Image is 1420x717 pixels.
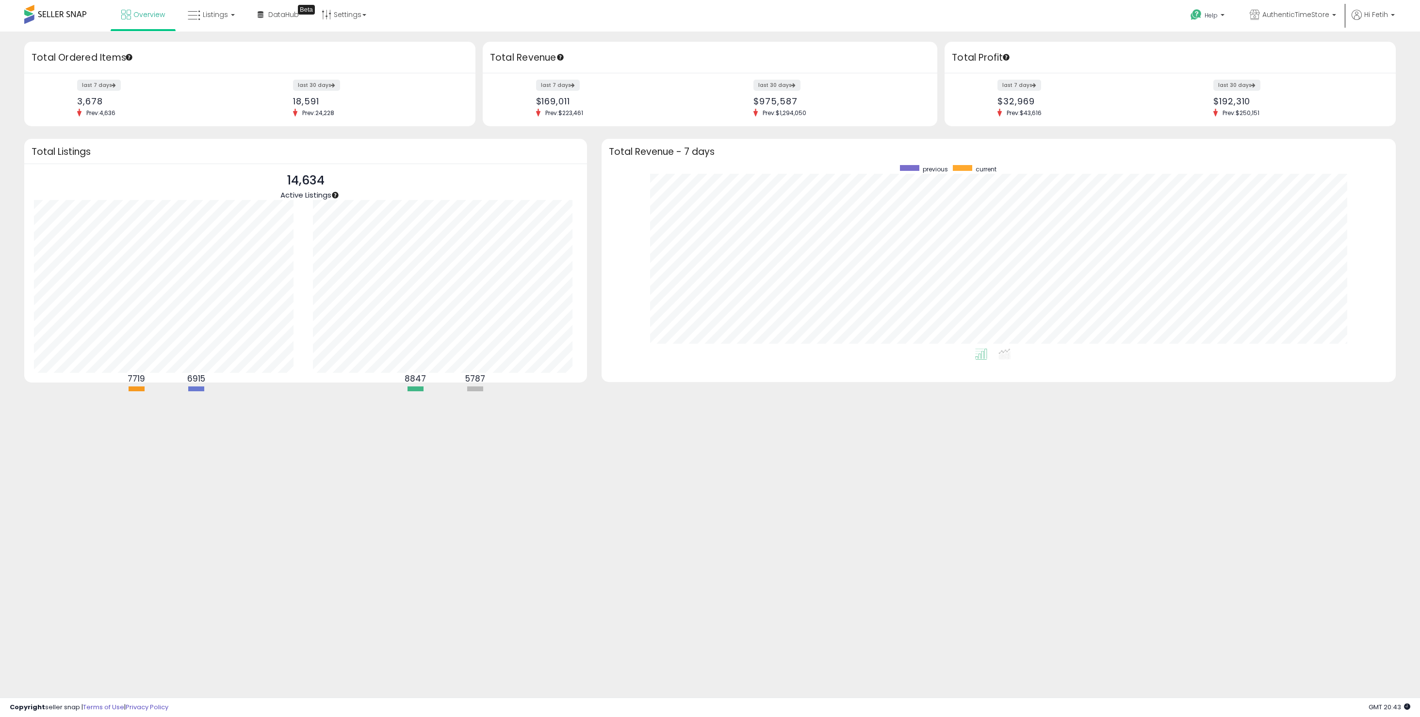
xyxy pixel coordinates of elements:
[293,96,458,106] div: 18,591
[32,51,468,65] h3: Total Ordered Items
[386,394,444,403] div: Repriced
[1213,96,1379,106] div: $192,310
[465,373,485,384] b: 5787
[1364,10,1388,19] span: Hi Fetih
[1002,109,1046,117] span: Prev: $43,616
[203,10,228,19] span: Listings
[952,51,1388,65] h3: Total Profit
[133,10,165,19] span: Overview
[609,148,1388,155] h3: Total Revenue - 7 days
[540,109,588,117] span: Prev: $223,461
[1183,1,1234,32] a: Help
[536,96,703,106] div: $169,011
[331,191,340,200] div: Tooltip anchor
[167,394,225,403] div: FBM
[298,5,315,15] div: Tooltip anchor
[446,394,504,403] div: Not Repriced
[268,10,299,19] span: DataHub
[297,109,339,117] span: Prev: 24,228
[82,109,120,117] span: Prev: 4,636
[1352,10,1395,32] a: Hi Fetih
[77,96,243,106] div: 3,678
[1205,11,1218,19] span: Help
[556,53,565,62] div: Tooltip anchor
[1262,10,1329,19] span: AuthenticTimeStore
[32,148,580,155] h3: Total Listings
[77,80,121,91] label: last 7 days
[280,171,331,190] p: 14,634
[128,373,145,384] b: 7719
[758,109,811,117] span: Prev: $1,294,050
[1002,53,1011,62] div: Tooltip anchor
[753,96,920,106] div: $975,587
[405,373,426,384] b: 8847
[280,190,331,200] span: Active Listings
[1190,9,1202,21] i: Get Help
[187,373,205,384] b: 6915
[1213,80,1260,91] label: last 30 days
[536,80,580,91] label: last 7 days
[293,80,340,91] label: last 30 days
[107,394,165,403] div: FBA
[976,165,996,173] span: current
[490,51,930,65] h3: Total Revenue
[125,53,133,62] div: Tooltip anchor
[923,165,948,173] span: previous
[753,80,800,91] label: last 30 days
[1218,109,1264,117] span: Prev: $250,151
[997,96,1163,106] div: $32,969
[997,80,1041,91] label: last 7 days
